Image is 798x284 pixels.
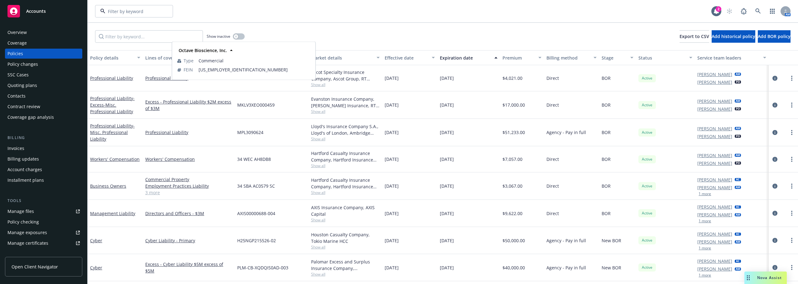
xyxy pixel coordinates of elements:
span: Active [641,238,653,243]
a: Manage certificates [5,238,82,248]
div: SSC Cases [7,70,29,80]
span: - Excess-Misc. Professional Liability [90,95,135,114]
a: circleInformation [771,237,779,244]
a: Professional Liability [145,129,232,136]
span: Manage exposures [5,228,82,238]
a: Commercial Property [145,176,232,183]
span: $51,233.00 [502,129,525,136]
div: Contract review [7,102,40,112]
a: Start snowing [723,5,736,17]
button: Premium [500,50,544,65]
span: $40,000.00 [502,264,525,271]
span: [DATE] [440,75,454,81]
span: Agency - Pay in full [546,264,586,271]
span: [US_EMPLOYER_IDENTIFICATION_NUMBER] [199,66,310,73]
span: Active [641,183,653,189]
input: Filter by keyword [105,8,160,15]
span: New BOR [602,237,621,244]
div: AXIS Insurance Company, AXIS Capital [311,204,380,217]
a: [PERSON_NAME] [697,258,732,264]
button: Status [636,50,695,65]
div: Ascot Specialty Insurance Company, Ascot Group, RT Specialty Insurance Services, LLC (RSG Special... [311,69,380,82]
span: Active [641,130,653,135]
a: circleInformation [771,156,779,163]
span: [DATE] [385,264,399,271]
div: Quoting plans [7,80,37,90]
span: BOR [602,183,611,189]
span: Agency - Pay in full [546,129,586,136]
span: Show all [311,82,380,87]
a: Quoting plans [5,80,82,90]
a: Workers' Compensation [90,156,140,162]
div: Market details [311,55,373,61]
a: Contacts [5,91,82,101]
span: Active [641,265,653,270]
div: Coverage gap analysis [7,112,54,122]
a: [PERSON_NAME] [697,231,732,237]
span: $9,622.00 [502,210,522,217]
span: [DATE] [440,102,454,108]
span: Direct [546,156,559,162]
span: [DATE] [440,264,454,271]
a: Invoices [5,143,82,153]
a: circleInformation [771,209,779,217]
a: Management Liability [90,210,135,216]
span: Show all [311,244,380,250]
button: 1 more [699,246,711,250]
span: Active [641,156,653,162]
span: Show all [311,217,380,223]
a: [PERSON_NAME] [697,204,732,210]
a: Coverage [5,38,82,48]
a: Policy checking [5,217,82,227]
span: Add historical policy [712,33,755,39]
div: Tools [5,198,82,204]
a: [PERSON_NAME] [697,184,732,191]
a: Professional Liability [90,95,135,114]
button: Nova Assist [744,272,787,284]
span: Direct [546,183,559,189]
span: Agency - Pay in full [546,237,586,244]
button: Export to CSV [680,30,709,43]
div: Invoices [7,143,24,153]
span: [DATE] [385,156,399,162]
div: Policies [7,49,23,59]
span: Show all [311,109,380,114]
a: more [788,182,796,190]
a: circleInformation [771,75,779,82]
span: [DATE] [385,102,399,108]
a: [PERSON_NAME] [697,176,732,183]
a: 3 more [145,189,232,196]
div: Manage certificates [7,238,48,248]
a: Accounts [5,2,82,20]
a: [PERSON_NAME] [697,125,732,132]
a: Cyber Liability - Primary [145,237,232,244]
a: Excess - Cyber Liability $5M excess of $5M [145,261,232,274]
a: Business Owners [90,183,126,189]
span: FEIN [184,66,193,73]
a: Professional Liability [90,75,133,81]
a: Coverage gap analysis [5,112,82,122]
a: [PERSON_NAME] [697,106,732,112]
span: $17,000.00 [502,102,525,108]
span: [DATE] [385,183,399,189]
span: Commercial [199,57,310,64]
span: Show all [311,272,380,277]
span: BOR [602,210,611,217]
a: [PERSON_NAME] [697,71,732,78]
button: Add BOR policy [758,30,791,43]
a: Report a Bug [738,5,750,17]
button: 1 more [699,192,711,196]
div: Manage claims [7,249,39,259]
div: Hartford Casualty Insurance Company, Hartford Insurance Group [311,150,380,163]
span: [DATE] [440,210,454,217]
div: Billing [5,135,82,141]
a: more [788,75,796,82]
span: [DATE] [385,129,399,136]
a: [PERSON_NAME] [697,98,732,104]
a: Professional Liability [90,123,135,142]
span: 34 SBA AC0579 SC [237,183,275,189]
span: [DATE] [440,237,454,244]
div: Manage files [7,206,34,216]
div: Policy checking [7,217,39,227]
a: Manage claims [5,249,82,259]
